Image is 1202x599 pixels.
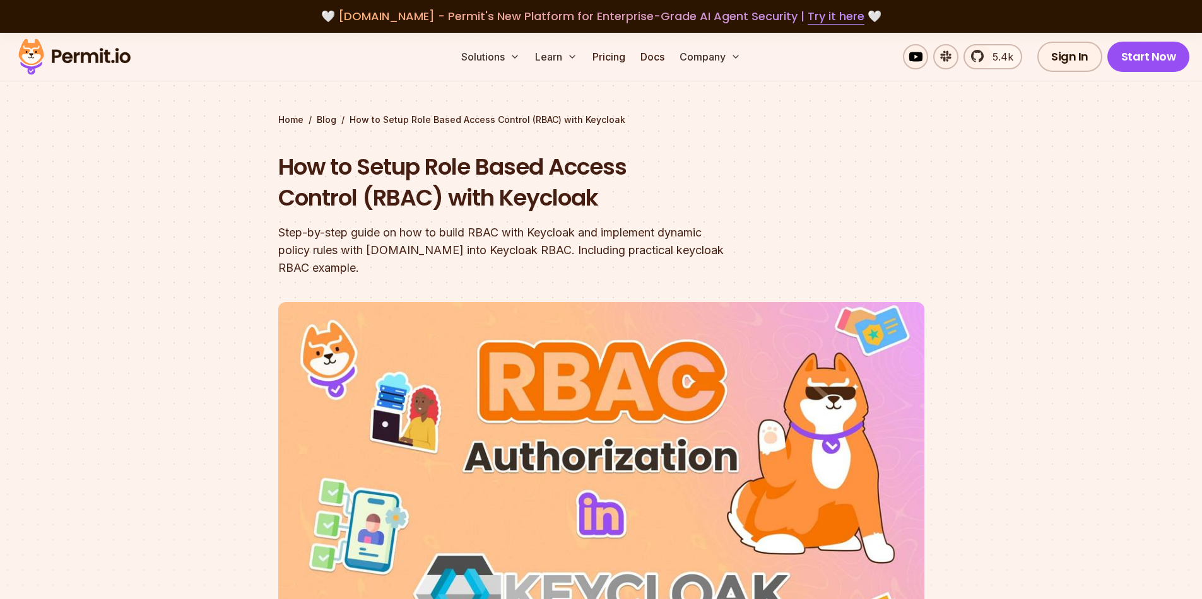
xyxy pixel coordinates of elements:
[278,151,763,214] h1: How to Setup Role Based Access Control (RBAC) with Keycloak
[675,44,746,69] button: Company
[278,224,763,277] div: Step-by-step guide on how to build RBAC with Keycloak and implement dynamic policy rules with [DO...
[1037,42,1102,72] a: Sign In
[963,44,1022,69] a: 5.4k
[338,8,864,24] span: [DOMAIN_NAME] - Permit's New Platform for Enterprise-Grade AI Agent Security |
[456,44,525,69] button: Solutions
[808,8,864,25] a: Try it here
[317,113,336,126] a: Blog
[30,8,1172,25] div: 🤍 🤍
[278,113,303,126] a: Home
[985,49,1013,64] span: 5.4k
[530,44,582,69] button: Learn
[13,35,136,78] img: Permit logo
[587,44,630,69] a: Pricing
[278,113,924,126] div: / /
[1107,42,1190,72] a: Start Now
[635,44,669,69] a: Docs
